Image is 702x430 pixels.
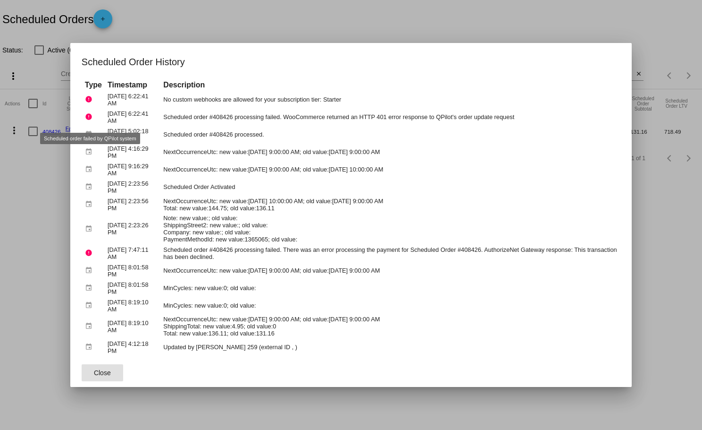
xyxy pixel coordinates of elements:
[85,246,96,260] mat-icon: error
[105,315,160,338] td: [DATE] 8:19:10 AM
[161,80,619,90] th: Description
[105,297,160,314] td: [DATE] 8:19:10 AM
[85,145,96,159] mat-icon: event
[161,356,619,373] td: Scheduled order #408426 processed.
[85,263,96,278] mat-icon: event
[161,161,619,178] td: NextOccurrenceUtc: new value:[DATE] 9:00:00 AM; old value:[DATE] 10:00:00 AM
[94,369,111,377] span: Close
[85,110,96,124] mat-icon: error
[105,109,160,125] td: [DATE] 6:22:41 AM
[105,356,160,373] td: [DATE] 5:06:50 AM
[82,54,620,69] h1: Scheduled Order History
[161,126,619,143] td: Scheduled order #408426 processed.
[161,297,619,314] td: MinCycles: new value:0; old value:
[85,222,96,236] mat-icon: event
[85,127,96,142] mat-icon: event
[105,245,160,261] td: [DATE] 7:47:11 AM
[105,91,160,108] td: [DATE] 6:22:41 AM
[85,298,96,313] mat-icon: event
[85,319,96,334] mat-icon: event
[105,161,160,178] td: [DATE] 9:16:29 AM
[105,262,160,279] td: [DATE] 8:01:58 PM
[105,280,160,296] td: [DATE] 8:01:58 PM
[105,80,160,90] th: Timestamp
[85,357,96,372] mat-icon: event
[105,179,160,195] td: [DATE] 2:23:56 PM
[82,364,123,381] button: Close dialog
[105,126,160,143] td: [DATE] 5:02:18 AM
[161,339,619,355] td: Updated by [PERSON_NAME] 259 (external ID , )
[105,196,160,213] td: [DATE] 2:23:56 PM
[105,144,160,160] td: [DATE] 4:16:29 PM
[161,179,619,195] td: Scheduled Order Activated
[161,196,619,213] td: NextOccurrenceUtc: new value:[DATE] 10:00:00 AM; old value:[DATE] 9:00:00 AM Total: new value:144...
[85,281,96,295] mat-icon: event
[161,214,619,244] td: Note: new value:; old value: ShippingStreet2: new value:; old value: Company: new value:; old val...
[161,91,619,108] td: No custom webhooks are allowed for your subscription tier: Starter
[161,144,619,160] td: NextOccurrenceUtc: new value:[DATE] 9:00:00 AM; old value:[DATE] 9:00:00 AM
[161,109,619,125] td: Scheduled order #408426 processing failed. WooCommerce returned an HTTP 401 error response to QPi...
[85,92,96,107] mat-icon: error
[83,80,104,90] th: Type
[161,315,619,338] td: NextOccurrenceUtc: new value:[DATE] 9:00:00 AM; old value:[DATE] 9:00:00 AM ShippingTotal: new va...
[105,214,160,244] td: [DATE] 2:23:26 PM
[85,180,96,194] mat-icon: event
[85,340,96,354] mat-icon: event
[85,197,96,212] mat-icon: event
[161,280,619,296] td: MinCycles: new value:0; old value:
[161,245,619,261] td: Scheduled order #408426 processing failed. There was an error processing the payment for Schedule...
[85,162,96,177] mat-icon: event
[161,262,619,279] td: NextOccurrenceUtc: new value:[DATE] 9:00:00 AM; old value:[DATE] 9:00:00 AM
[105,339,160,355] td: [DATE] 4:12:18 PM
